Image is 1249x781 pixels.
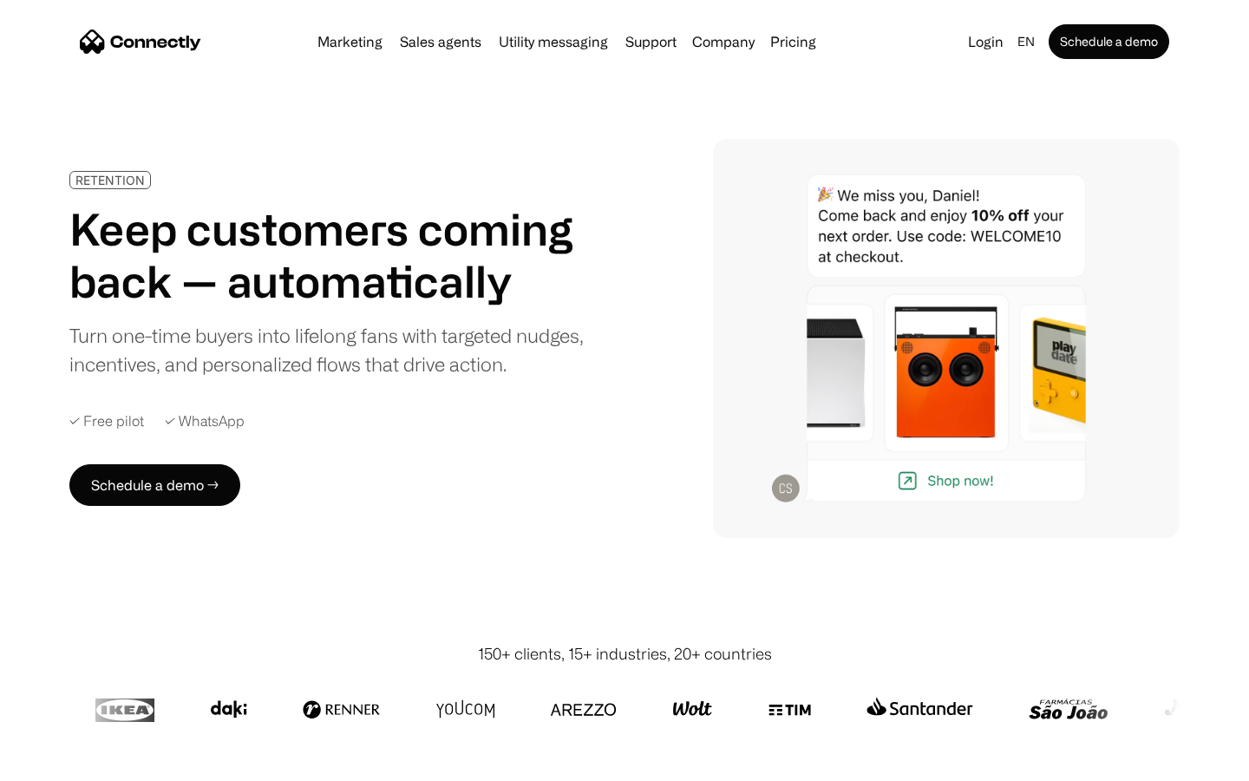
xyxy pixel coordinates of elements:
[69,321,597,378] div: Turn one-time buyers into lifelong fans with targeted nudges, incentives, and personalized flows ...
[687,30,760,54] div: Company
[80,29,201,55] a: home
[69,203,597,307] h1: Keep customers coming back — automatically
[75,174,145,187] div: RETENTION
[1017,30,1035,54] div: en
[692,30,755,54] div: Company
[69,464,240,506] a: Schedule a demo →
[17,749,104,775] aside: Language selected: English
[492,35,615,49] a: Utility messaging
[961,30,1010,54] a: Login
[1010,30,1045,54] div: en
[69,413,144,430] div: ✓ Free pilot
[165,413,245,430] div: ✓ WhatsApp
[1049,24,1169,59] a: Schedule a demo
[618,35,683,49] a: Support
[311,35,389,49] a: Marketing
[478,642,772,666] div: 150+ clients, 15+ industries, 20+ countries
[763,35,823,49] a: Pricing
[393,35,488,49] a: Sales agents
[35,751,104,775] ul: Language list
